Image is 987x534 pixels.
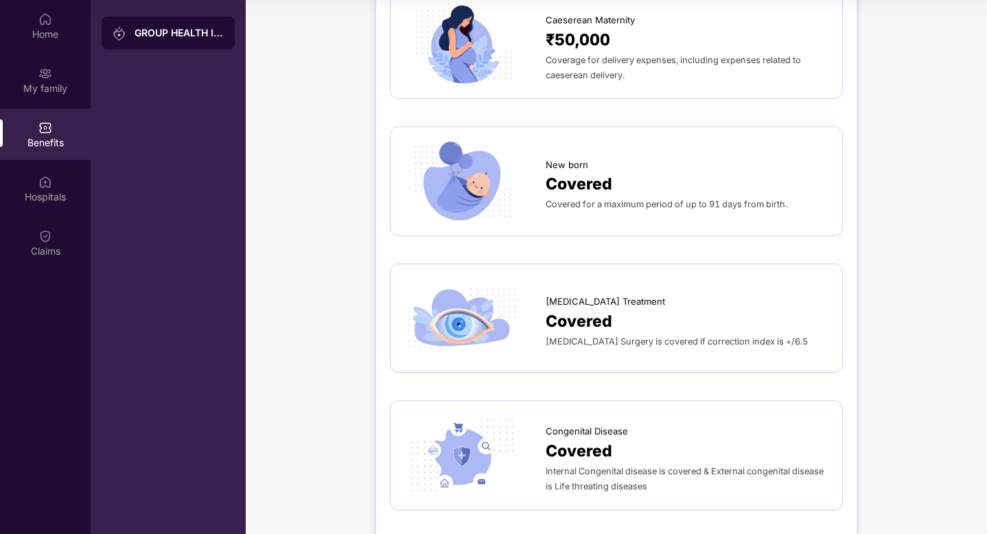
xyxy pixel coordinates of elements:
img: svg+xml;base64,PHN2ZyBpZD0iQ2xhaW0iIHhtbG5zPSJodHRwOi8vd3d3LnczLm9yZy8yMDAwL3N2ZyIgd2lkdGg9IjIwIi... [38,229,52,243]
img: svg+xml;base64,PHN2ZyB3aWR0aD0iMjAiIGhlaWdodD0iMjAiIHZpZXdCb3g9IjAgMCAyMCAyMCIgZmlsbD0ibm9uZSIgeG... [38,67,52,80]
span: [MEDICAL_DATA] Treatment [546,294,665,308]
div: GROUP HEALTH INSURANCE [135,26,224,40]
img: svg+xml;base64,PHN2ZyB3aWR0aD0iMjAiIGhlaWdodD0iMjAiIHZpZXdCb3g9IjAgMCAyMCAyMCIgZmlsbD0ibm9uZSIgeG... [113,27,126,40]
span: [MEDICAL_DATA] Surgery is covered if correction index is +/6.5 [546,336,808,347]
span: Covered [546,439,612,463]
span: Internal Congenital disease is covered & External congenital disease is Life threating diseases [546,466,824,491]
img: svg+xml;base64,PHN2ZyBpZD0iSG9tZSIgeG1sbnM9Imh0dHA6Ly93d3cudzMub3JnLzIwMDAvc3ZnIiB3aWR0aD0iMjAiIG... [38,12,52,26]
img: icon [404,278,520,359]
img: svg+xml;base64,PHN2ZyBpZD0iSG9zcGl0YWxzIiB4bWxucz0iaHR0cDovL3d3dy53My5vcmcvMjAwMC9zdmciIHdpZHRoPS... [38,175,52,189]
span: Coverage for delivery expenses, including expenses related to caeserean delivery. [546,55,801,80]
span: Covered for a maximum period of up to 91 days from birth. [546,199,787,209]
span: Covered [546,309,612,334]
span: ₹50,000 [546,27,610,52]
img: icon [404,4,520,85]
span: Covered [546,172,612,196]
span: Congenital Disease [546,424,628,438]
img: icon [404,141,520,222]
img: icon [404,415,520,496]
span: New born [546,158,588,172]
span: Caeserean Maternity [546,13,635,27]
img: svg+xml;base64,PHN2ZyBpZD0iQmVuZWZpdHMiIHhtbG5zPSJodHRwOi8vd3d3LnczLm9yZy8yMDAwL3N2ZyIgd2lkdGg9Ij... [38,121,52,135]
